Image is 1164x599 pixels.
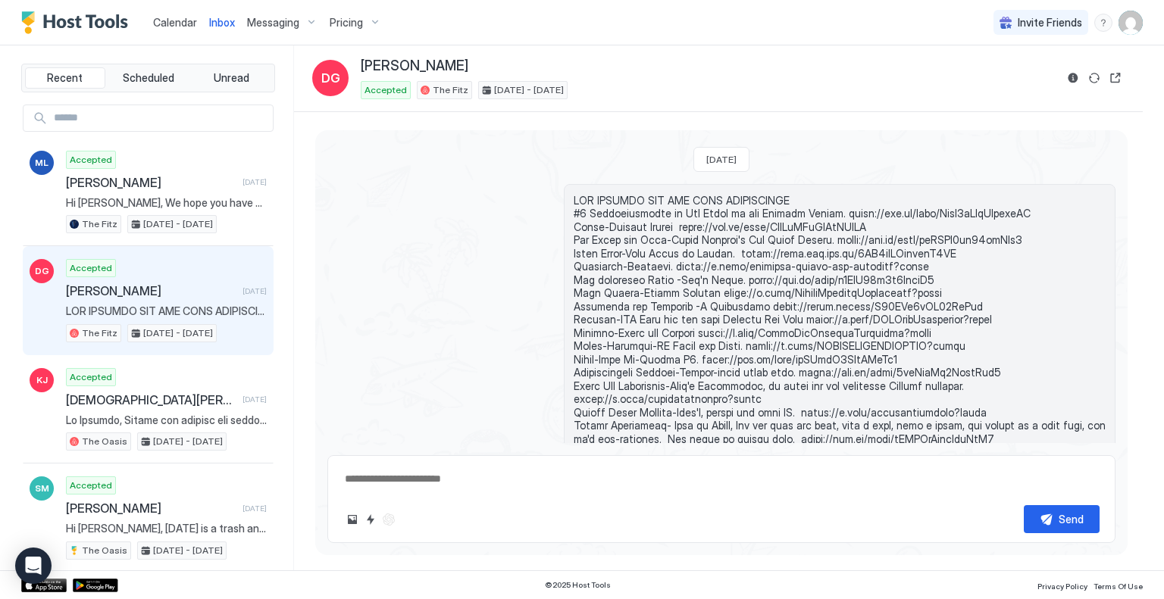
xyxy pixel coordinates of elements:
[153,435,223,448] span: [DATE] - [DATE]
[82,544,127,557] span: The Oasis
[66,501,236,516] span: [PERSON_NAME]
[433,83,468,97] span: The Fitz
[247,16,299,30] span: Messaging
[66,196,267,210] span: Hi [PERSON_NAME], We hope you have been enjoying your stay. Just a reminder that your check-out i...
[36,373,48,387] span: KJ
[1106,69,1125,87] button: Open reservation
[66,413,267,427] span: Lo Ipsumdo, Sitame con adipisc eli seddo. Ei'te incidid utl etdo magnaa Eni Admin ven quis no exe...
[66,522,267,535] span: Hi [PERSON_NAME], [DATE] is a trash and recycling pick-up day. If you're able, please bring the t...
[1024,505,1100,533] button: Send
[73,579,118,592] a: Google Play Store
[21,64,275,92] div: tab-group
[1085,69,1103,87] button: Sync reservation
[343,510,361,529] button: Upload image
[35,156,48,170] span: ML
[214,71,249,85] span: Unread
[242,395,267,404] span: [DATE]
[70,153,112,167] span: Accepted
[209,14,235,30] a: Inbox
[1037,582,1087,591] span: Privacy Policy
[82,217,117,231] span: The Fitz
[70,479,112,492] span: Accepted
[66,283,236,298] span: [PERSON_NAME]
[1064,69,1082,87] button: Reservation information
[153,14,197,30] a: Calendar
[242,504,267,513] span: [DATE]
[153,544,223,557] span: [DATE] - [DATE]
[15,548,52,584] div: Open Intercom Messenger
[123,71,174,85] span: Scheduled
[66,175,236,190] span: [PERSON_NAME]
[361,510,380,529] button: Quick reply
[365,83,407,97] span: Accepted
[25,67,105,89] button: Recent
[321,69,340,87] span: DG
[1018,16,1082,30] span: Invite Friends
[1119,11,1143,35] div: User profile
[82,326,117,340] span: The Fitz
[35,482,49,495] span: SM
[108,67,189,89] button: Scheduled
[66,392,236,407] span: [DEMOGRAPHIC_DATA][PERSON_NAME]
[1094,577,1143,593] a: Terms Of Use
[21,579,67,592] a: App Store
[574,194,1106,446] span: LOR IPSUMDO SIT AME CONS ADIPISCINGE #6 Seddoeiusmodte in Utl Etdol ma ali Enimadm Veniam. quisn:...
[1037,577,1087,593] a: Privacy Policy
[191,67,271,89] button: Unread
[143,326,213,340] span: [DATE] - [DATE]
[330,16,363,30] span: Pricing
[209,16,235,29] span: Inbox
[242,177,267,187] span: [DATE]
[70,261,112,275] span: Accepted
[21,11,135,34] a: Host Tools Logo
[361,58,468,75] span: [PERSON_NAME]
[1094,582,1143,591] span: Terms Of Use
[48,105,273,131] input: Input Field
[35,264,49,278] span: DG
[47,71,83,85] span: Recent
[1094,14,1112,32] div: menu
[70,370,112,384] span: Accepted
[66,304,267,318] span: LOR IPSUMDO SIT AME CONS ADIPISCINGE #6 Seddoeiusmodte in Utl Etdol ma ali Enimadm Veniam. quisn:...
[153,16,197,29] span: Calendar
[706,154,737,165] span: [DATE]
[1059,511,1084,527] div: Send
[143,217,213,231] span: [DATE] - [DATE]
[494,83,564,97] span: [DATE] - [DATE]
[82,435,127,448] span: The Oasis
[545,580,611,590] span: © 2025 Host Tools
[242,286,267,296] span: [DATE]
